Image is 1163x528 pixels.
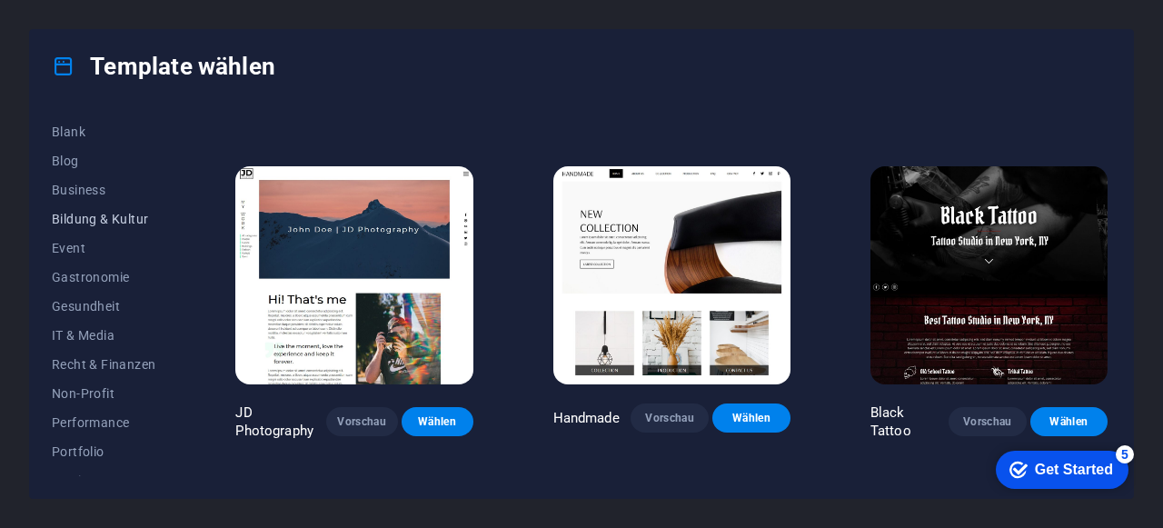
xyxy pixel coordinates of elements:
button: Bildung & Kultur [52,204,155,234]
span: Business [52,183,155,197]
button: Gastronomie [52,263,155,292]
span: Services [52,473,155,488]
button: Gesundheit [52,292,155,321]
span: Vorschau [645,411,694,425]
button: Blank [52,117,155,146]
img: Handmade [553,166,790,385]
span: Performance [52,415,155,430]
img: Black Tattoo [870,166,1108,385]
button: Vorschau [631,403,709,433]
button: Performance [52,408,155,437]
span: Bildung & Kultur [52,212,155,226]
button: Vorschau [949,407,1026,436]
span: Wählen [727,411,776,425]
span: Gesundheit [52,299,155,314]
span: Wählen [416,414,459,429]
button: Wählen [402,407,473,436]
button: IT & Media [52,321,155,350]
button: Services [52,466,155,495]
p: Handmade [553,409,620,427]
button: Event [52,234,155,263]
span: Vorschau [963,414,1011,429]
span: Non-Profit [52,386,155,401]
button: Non-Profit [52,379,155,408]
span: Gastronomie [52,270,155,284]
h4: Template wählen [52,52,275,81]
button: Business [52,175,155,204]
button: Blog [52,146,155,175]
button: Wählen [712,403,790,433]
span: Event [52,241,155,255]
button: Recht & Finanzen [52,350,155,379]
div: Get Started 5 items remaining, 0% complete [10,9,143,47]
span: IT & Media [52,328,155,343]
span: Recht & Finanzen [52,357,155,372]
button: Portfolio [52,437,155,466]
button: Vorschau [326,407,398,436]
p: JD Photography [235,403,325,440]
span: Blank [52,125,155,139]
span: Vorschau [341,414,383,429]
img: JD Photography [235,166,472,385]
div: 5 [130,4,148,22]
button: Wählen [1030,407,1108,436]
span: Wählen [1045,414,1093,429]
p: Black Tattoo [870,403,949,440]
div: Get Started [49,20,127,36]
span: Portfolio [52,444,155,459]
span: Blog [52,154,155,168]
